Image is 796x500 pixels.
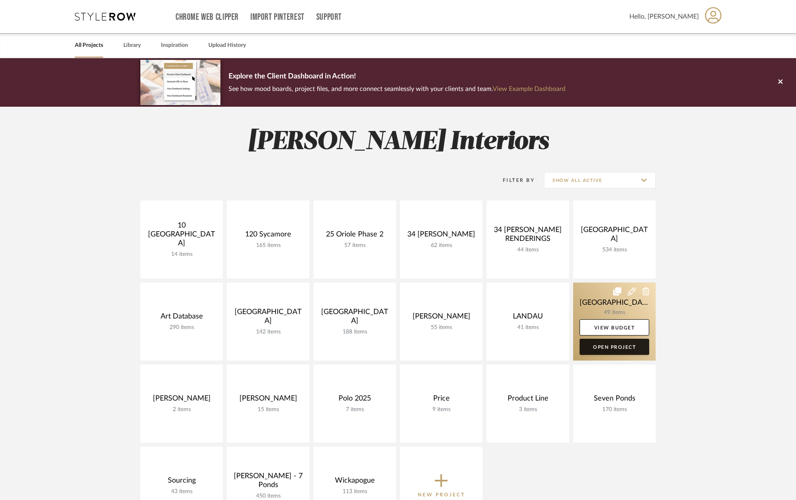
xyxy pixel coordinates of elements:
div: 41 items [493,324,563,331]
div: 113 items [320,488,390,495]
a: View Budget [580,319,649,335]
div: 55 items [406,324,476,331]
h2: [PERSON_NAME] Interiors [107,127,689,157]
a: Chrome Web Clipper [176,14,239,21]
div: [PERSON_NAME] [147,394,216,406]
a: Inspiration [161,40,188,51]
a: Upload History [208,40,246,51]
div: 2 items [147,406,216,413]
p: Explore the Client Dashboard in Action! [229,70,565,83]
div: 10 [GEOGRAPHIC_DATA] [147,221,216,251]
div: [GEOGRAPHIC_DATA] [320,308,390,329]
a: All Projects [75,40,103,51]
div: 43 items [147,488,216,495]
div: 7 items [320,406,390,413]
div: 15 items [233,406,303,413]
div: 62 items [406,242,476,249]
div: 3 items [493,406,563,413]
div: Art Database [147,312,216,324]
div: 142 items [233,329,303,335]
div: 170 items [580,406,649,413]
a: Library [123,40,141,51]
div: [PERSON_NAME] [406,312,476,324]
div: 57 items [320,242,390,249]
div: 290 items [147,324,216,331]
div: [GEOGRAPHIC_DATA] [233,308,303,329]
div: Polo 2025 [320,394,390,406]
a: View Example Dashboard [493,86,565,92]
div: [PERSON_NAME] [233,394,303,406]
div: Seven Ponds [580,394,649,406]
div: 165 items [233,242,303,249]
a: Import Pinterest [250,14,305,21]
div: [GEOGRAPHIC_DATA] [580,226,649,247]
p: See how mood boards, project files, and more connect seamlessly with your clients and team. [229,83,565,95]
div: 34 [PERSON_NAME] [406,230,476,242]
div: [PERSON_NAME] - 7 Ponds [233,472,303,493]
div: 9 items [406,406,476,413]
div: 450 items [233,493,303,500]
span: Hello, [PERSON_NAME] [629,12,699,21]
img: d5d033c5-7b12-40c2-a960-1ecee1989c38.png [140,60,220,105]
div: 188 items [320,329,390,335]
div: 25 Oriole Phase 2 [320,230,390,242]
div: LANDAU [493,312,563,324]
a: Support [316,14,342,21]
div: 534 items [580,247,649,253]
p: New Project [418,491,465,499]
a: Open Project [580,339,649,355]
div: 120 Sycamore [233,230,303,242]
div: Wickapogue [320,476,390,488]
div: Filter By [492,176,535,184]
div: Price [406,394,476,406]
div: Product Line [493,394,563,406]
div: 34 [PERSON_NAME] RENDERINGS [493,226,563,247]
div: 14 items [147,251,216,258]
div: 44 items [493,247,563,253]
div: Sourcing [147,476,216,488]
